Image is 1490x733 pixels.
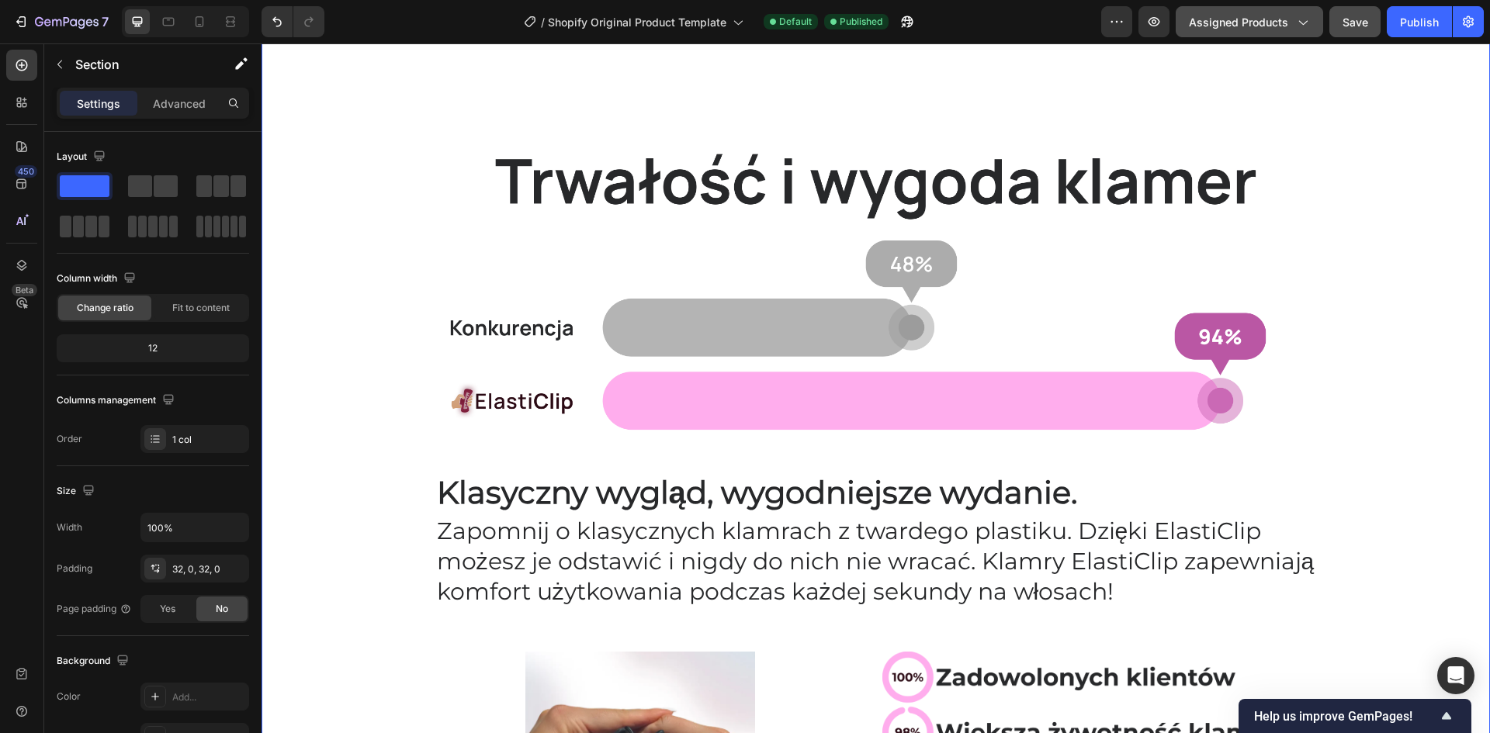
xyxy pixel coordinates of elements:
span: Help us improve GemPages! [1254,709,1437,724]
span: Assigned Products [1189,14,1288,30]
p: 7 [102,12,109,31]
span: Save [1343,16,1368,29]
span: Yes [160,602,175,616]
div: Background [57,651,132,672]
div: Columns management [57,390,178,411]
iframe: Design area [262,43,1490,733]
div: Padding [57,562,92,576]
span: No [216,602,228,616]
div: 32, 0, 32, 0 [172,562,245,576]
div: Width [57,520,82,534]
span: Published [840,15,882,29]
p: Advanced [153,95,206,112]
div: Undo/Redo [262,6,324,37]
button: Publish [1387,6,1452,37]
div: Order [57,432,82,446]
div: 1 col [172,433,245,447]
div: 12 [60,337,246,359]
div: Size [57,481,98,502]
span: Shopify Original Product Template [548,14,726,30]
button: Show survey - Help us improve GemPages! [1254,707,1456,725]
span: Fit to content [172,301,230,315]
button: Save [1329,6,1381,37]
div: Open Intercom Messenger [1437,657,1474,694]
div: Column width [57,268,139,289]
div: Page padding [57,602,132,616]
span: Change ratio [77,301,133,315]
div: 450 [15,165,37,178]
div: Layout [57,147,109,168]
p: Section [75,55,203,74]
p: Settings [77,95,120,112]
span: / [541,14,545,30]
div: Publish [1400,14,1439,30]
span: Default [779,15,812,29]
div: Beta [12,284,37,296]
button: 7 [6,6,116,37]
input: Auto [141,513,248,541]
button: Assigned Products [1176,6,1323,37]
div: Add... [172,690,245,704]
div: Color [57,690,81,704]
